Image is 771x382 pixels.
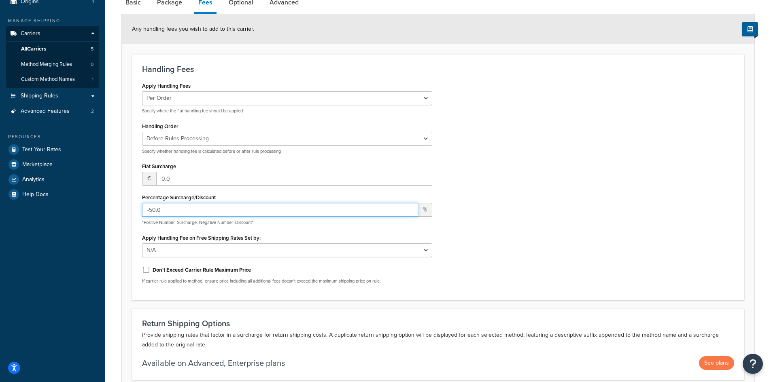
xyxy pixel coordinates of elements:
span: Custom Method Names [21,76,75,83]
span: 1 [92,76,93,83]
span: Test Your Rates [22,146,61,153]
span: Method Merging Rules [21,61,72,68]
span: All Carriers [21,46,46,53]
span: Help Docs [22,191,49,198]
span: 0 [91,61,93,68]
a: Advanced Features2 [6,104,99,119]
p: If carrier rule applied to method, ensure price including all additional fees doesn't exceed the ... [142,278,432,284]
li: Custom Method Names [6,72,99,87]
p: *Positive Number=Surcharge, Negative Number=Discount* [142,219,432,226]
a: Test Your Rates [6,142,99,157]
span: € [142,172,156,186]
span: Analytics [22,176,45,183]
label: Handling Order [142,123,178,129]
a: Custom Method Names1 [6,72,99,87]
p: Specify where the flat handling fee should be applied [142,108,432,114]
span: Any handling fees you wish to add to this carrier. [132,25,254,33]
p: Specify whether handling fee is calculated before or after rule processing [142,148,432,154]
span: Shipping Rules [21,93,58,99]
label: Apply Handling Fee on Free Shipping Rates Set by: [142,235,261,241]
span: Advanced Features [21,108,70,115]
a: Help Docs [6,187,99,202]
a: AllCarriers5 [6,42,99,57]
span: 2 [91,108,94,115]
p: Provide shipping rates that factor in a surcharge for return shipping costs. A duplicate return s... [142,330,734,350]
a: Marketplace [6,157,99,172]
a: Shipping Rules [6,89,99,103]
h3: Return Shipping Options [142,319,734,328]
label: Percentage Surcharge/Discount [142,194,216,200]
p: Available on Advanced, Enterprise plans [142,357,285,369]
span: 5 [91,46,93,53]
li: Advanced Features [6,104,99,119]
span: Marketplace [22,161,53,168]
li: Method Merging Rules [6,57,99,72]
a: Carriers [6,26,99,41]
label: Flat Surcharge [142,163,176,169]
a: Analytics [6,172,99,187]
li: Carriers [6,26,99,88]
label: Don't Exceed Carrier Rule Maximum Price [153,266,251,274]
button: Open Resource Center [743,354,763,374]
span: Carriers [21,30,40,37]
button: See plans [699,356,734,370]
h3: Handling Fees [142,65,734,74]
div: Manage Shipping [6,17,99,24]
span: % [418,203,432,217]
label: Apply Handling Fees [142,83,191,89]
a: Method Merging Rules0 [6,57,99,72]
button: Show Help Docs [742,22,758,36]
div: Resources [6,133,99,140]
